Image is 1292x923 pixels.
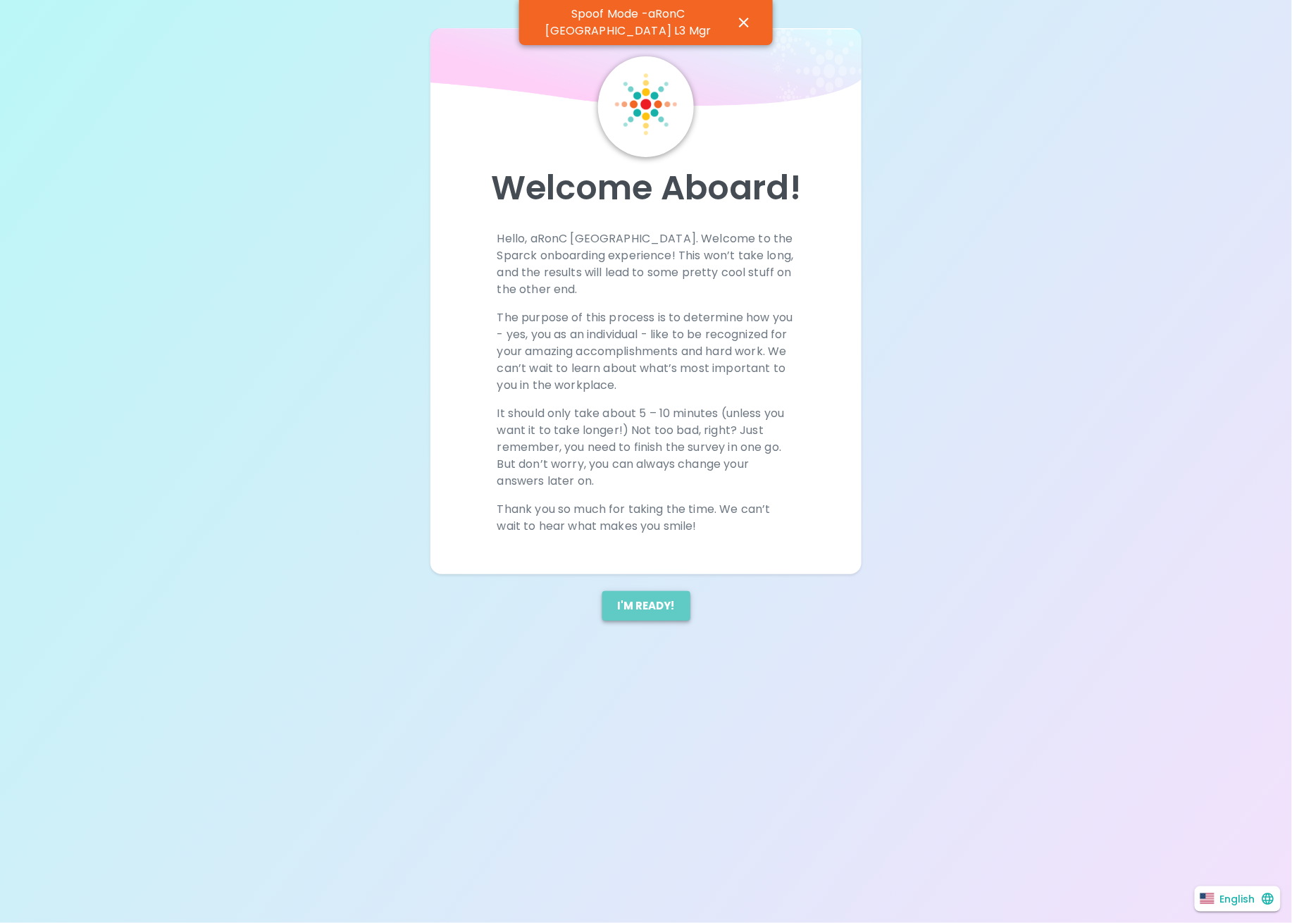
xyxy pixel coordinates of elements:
[1195,886,1281,912] button: English
[497,309,795,394] p: The purpose of this process is to determine how you - yes, you as an individual - like to be reco...
[430,28,861,113] img: wave
[1200,893,1215,904] img: United States flag
[497,405,795,490] p: It should only take about 5 – 10 minutes (unless you want it to take longer!) Not too bad, right?...
[447,168,844,208] p: Welcome Aboard!
[615,73,677,135] img: Sparck Logo
[497,230,795,298] p: Hello, aRonC [GEOGRAPHIC_DATA]. Welcome to the Sparck onboarding experience! This won’t take long...
[497,501,795,535] p: Thank you so much for taking the time. We can’t wait to hear what makes you smile!
[1220,892,1255,906] p: English
[602,591,690,621] button: I'm ready!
